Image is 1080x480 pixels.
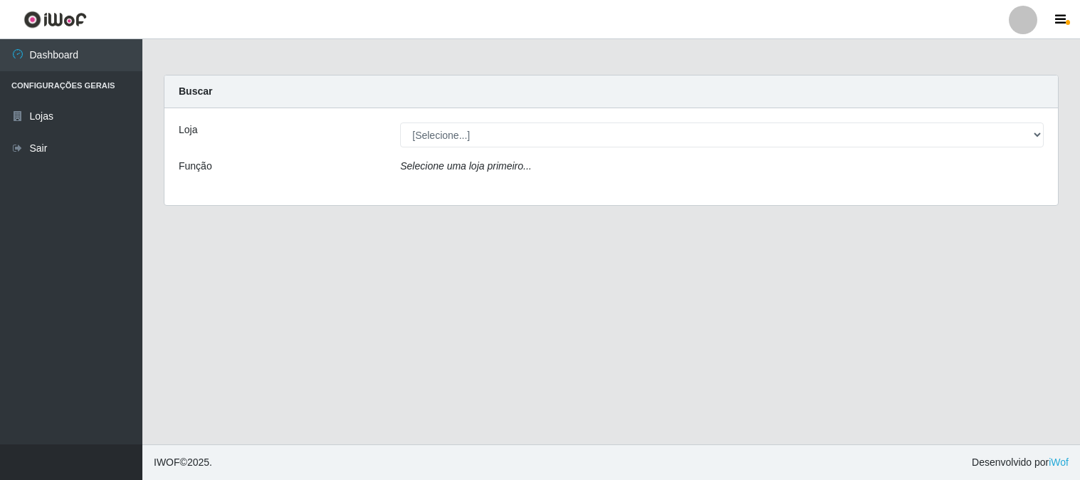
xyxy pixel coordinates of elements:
[179,85,212,97] strong: Buscar
[972,455,1069,470] span: Desenvolvido por
[1049,456,1069,468] a: iWof
[23,11,87,28] img: CoreUI Logo
[154,456,180,468] span: IWOF
[179,159,212,174] label: Função
[179,122,197,137] label: Loja
[154,455,212,470] span: © 2025 .
[400,160,531,172] i: Selecione uma loja primeiro...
